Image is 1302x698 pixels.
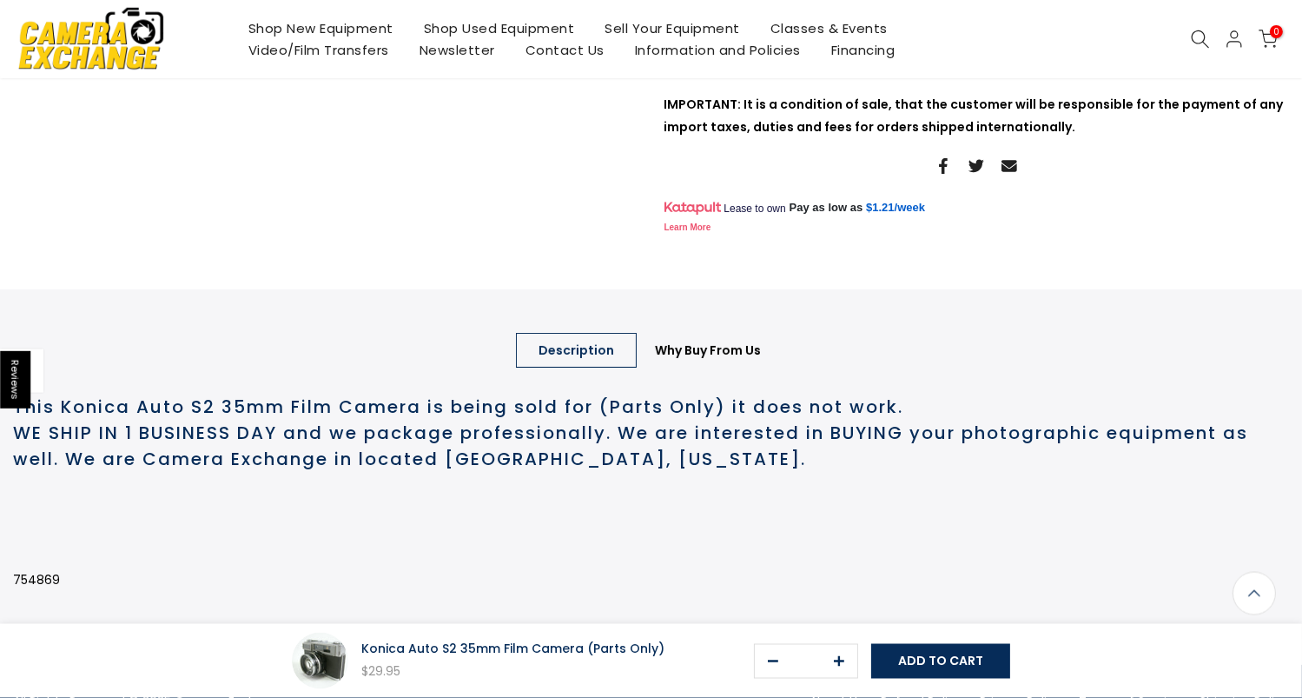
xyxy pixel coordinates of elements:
a: Why Buy From Us [632,333,783,368]
span: WE SHIP IN 1 BUSINESS DAY and we package professionally. We are interested in BUYING your photogr... [13,421,1248,471]
span: Pay as low as [790,200,863,216]
a: $1.21/week [866,200,925,216]
span: 754869 [13,571,60,588]
a: Share on Email [1001,156,1017,176]
a: Share on Facebook [935,156,951,176]
a: Financing [816,39,910,61]
a: Learn More [664,223,711,232]
img: Konica Auto S2 35mm Film Camera (Parts Only) 35mm Film Cameras - 35mm SLR Cameras Konica 754869 [292,633,348,689]
button: Add to cart [871,644,1010,679]
a: Share on Twitter [968,156,984,176]
a: Sell Your Equipment [590,17,756,39]
span: Lease to own [724,202,785,216]
strong: IMPORTANT: It is a condition of sale, that the customer will be responsible for the payment of an... [664,96,1284,135]
a: Newsletter [404,39,510,61]
span: 0 [1270,25,1283,38]
span: Add to cart [898,653,983,670]
a: 0 [1259,30,1278,49]
span: This Konica Auto S2 35mm Film Camera is being sold for (Parts Only) it does not work. [13,395,903,419]
a: Information and Policies [619,39,816,61]
a: Video/Film Transfers [233,39,404,61]
div: Konica Auto S2 35mm Film Camera (Parts Only) [361,639,664,661]
a: Shop Used Equipment [408,17,590,39]
a: Back to the top [1233,572,1276,615]
a: Description [516,333,637,368]
a: Classes & Events [755,17,902,39]
a: Contact Us [510,39,619,61]
a: Shop New Equipment [233,17,408,39]
div: $29.95 [361,661,664,683]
